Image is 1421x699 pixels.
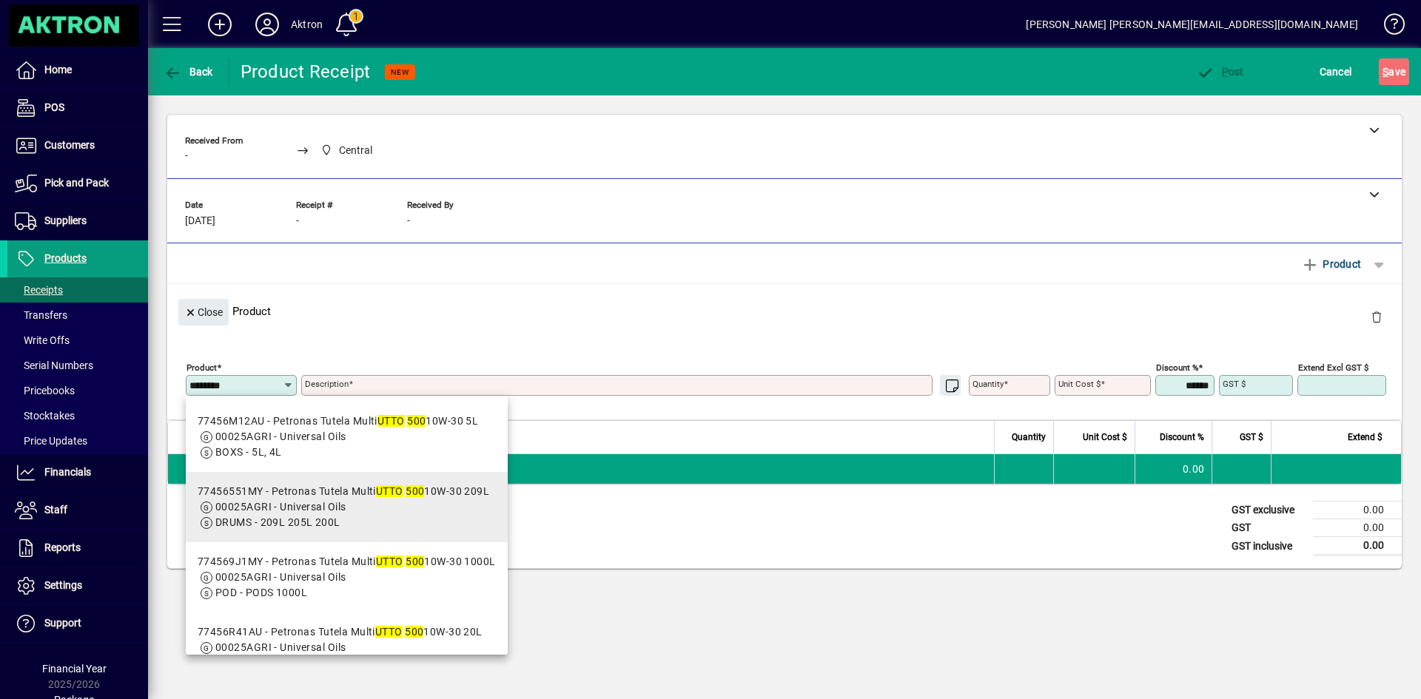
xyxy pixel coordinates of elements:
mat-option: 774569J1MY - Petronas Tutela Multi UTTO 500 10W-30 1000L [186,542,508,612]
span: Write Offs [15,334,70,346]
mat-label: Discount % [1156,362,1198,373]
span: - [296,215,299,227]
a: Settings [7,567,148,604]
button: Profile [243,11,291,38]
span: Extend $ [1348,429,1383,445]
a: Financials [7,454,148,491]
mat-label: Description [305,379,349,389]
span: 00025AGRI - Universal Oils [215,430,346,442]
mat-option: 77456M12AU - Petronas Tutela Multi UTTO 500 10W-30 5L [186,402,508,472]
button: Close [178,299,229,325]
a: Receipts [7,277,148,303]
td: GST exclusive [1224,502,1313,519]
span: Unit Cost $ [1083,429,1127,445]
div: Product [167,284,1402,338]
em: UTTO [375,626,403,638]
div: Aktron [291,13,323,36]
span: GST $ [1240,429,1263,445]
em: UTTO [376,485,403,497]
td: 0.00 [1313,519,1402,537]
span: BOXS - 5L, 4L [215,446,282,458]
span: Suppliers [44,215,87,226]
span: 00025AGRI - Universal Oils [215,571,346,583]
span: Discount % [1160,429,1204,445]
mat-label: Product [187,362,217,373]
div: Product Receipt [241,60,371,84]
mat-option: 77456R41AU - Petronas Tutela Multi UTTO 500 10W-30 20L [186,612,508,683]
span: POD - PODS 1000L [215,587,307,598]
a: Pick and Pack [7,165,148,202]
mat-option: 77456551MY - Petronas Tutela Multi UTTO 500 10W-30 209L [186,472,508,542]
td: 0.00 [1135,454,1212,484]
app-page-header-button: Back [148,58,229,85]
button: Post [1192,58,1248,85]
em: 500 [405,626,423,638]
button: Save [1379,58,1409,85]
a: Customers [7,127,148,164]
em: UTTO [376,556,403,567]
span: 00025AGRI - Universal Oils [215,641,346,653]
div: [PERSON_NAME] [PERSON_NAME][EMAIL_ADDRESS][DOMAIN_NAME] [1026,13,1358,36]
span: NEW [391,67,409,77]
a: Write Offs [7,328,148,353]
span: P [1222,66,1229,78]
span: Transfers [15,309,67,321]
span: Products [44,252,87,264]
span: Close [184,300,223,325]
span: ost [1196,66,1244,78]
div: 77456551MY - Petronas Tutela Multi 10W-30 209L [198,484,489,499]
button: Add [196,11,243,38]
mat-label: GST $ [1223,379,1246,389]
span: Reports [44,541,81,553]
span: POS [44,101,64,113]
button: Cancel [1316,58,1356,85]
span: S [1383,66,1388,78]
span: Financial Year [42,663,107,675]
a: Knowledge Base [1373,3,1402,51]
span: Central [317,141,379,160]
em: 500 [407,415,426,427]
span: ave [1383,60,1405,84]
span: Support [44,617,81,629]
span: Financials [44,466,91,478]
a: Staff [7,492,148,529]
span: Pricebooks [15,385,75,396]
span: Customers [44,139,95,151]
span: [DATE] [185,215,215,227]
span: Pick and Pack [44,177,109,189]
span: Serial Numbers [15,359,93,371]
td: GST inclusive [1224,537,1313,556]
a: Support [7,605,148,642]
td: GST [1224,519,1313,537]
div: 774569J1MY - Petronas Tutela Multi 10W-30 1000L [198,554,496,570]
a: Reports [7,530,148,567]
span: Receipts [15,284,63,296]
span: Staff [44,504,67,516]
div: 77456M12AU - Petronas Tutela Multi 10W-30 5L [198,413,478,429]
a: Price Updates [7,428,148,453]
app-page-header-button: Delete [1359,310,1394,323]
a: Serial Numbers [7,353,148,378]
span: Home [44,64,72,75]
td: 0.00 [1313,537,1402,556]
app-page-header-button: Close [175,305,232,318]
a: Home [7,52,148,89]
div: 77456R41AU - Petronas Tutela Multi 10W-30 20L [198,624,483,640]
a: Stocktakes [7,403,148,428]
a: Suppliers [7,203,148,240]
td: 0.00 [1313,502,1402,519]
em: 500 [406,485,424,497]
span: Cancel [1320,60,1352,84]
a: Transfers [7,303,148,328]
span: Central [339,143,372,158]
button: Delete [1359,299,1394,334]
span: Quantity [1012,429,1046,445]
button: Back [160,58,217,85]
mat-label: Extend excl GST $ [1298,362,1368,373]
span: Back [164,66,213,78]
em: 500 [406,556,424,567]
mat-label: Quantity [972,379,1004,389]
mat-label: Unit Cost $ [1058,379,1101,389]
span: DRUMS - 209L 205L 200L [215,516,340,528]
span: - [185,150,188,162]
